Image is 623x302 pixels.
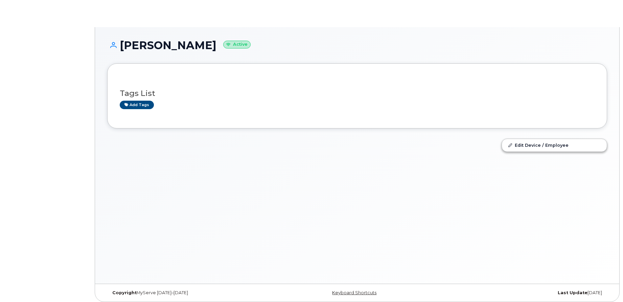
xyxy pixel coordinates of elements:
h3: Tags List [120,89,595,98]
a: Keyboard Shortcuts [332,290,376,295]
div: [DATE] [440,290,607,296]
h1: [PERSON_NAME] [107,39,607,51]
div: MyServe [DATE]–[DATE] [107,290,274,296]
a: Edit Device / Employee [502,139,607,151]
small: Active [223,41,251,48]
a: Add tags [120,101,154,109]
strong: Last Update [558,290,587,295]
strong: Copyright [112,290,137,295]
